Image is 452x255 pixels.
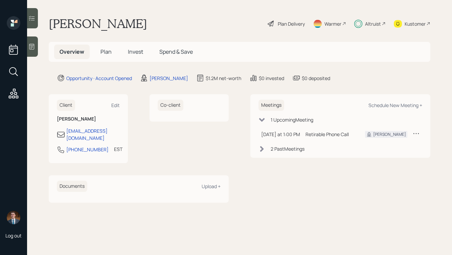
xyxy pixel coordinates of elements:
div: Plan Delivery [278,20,305,27]
div: $0 invested [259,75,284,82]
div: EST [114,146,122,153]
h6: Meetings [258,100,284,111]
div: Kustomer [405,20,426,27]
div: 2 Past Meeting s [271,145,304,152]
h6: [PERSON_NAME] [57,116,120,122]
div: [PERSON_NAME] [373,131,406,137]
div: Retirable Phone Call [306,131,354,138]
div: [EMAIL_ADDRESS][DOMAIN_NAME] [66,127,120,142]
span: Overview [60,48,84,55]
div: Altruist [365,20,381,27]
span: Spend & Save [159,48,193,55]
h6: Co-client [158,100,183,111]
h6: Documents [57,181,87,192]
div: Warmer [324,20,341,27]
div: Edit [111,102,120,108]
div: [DATE] at 1:00 PM [261,131,300,138]
div: [PHONE_NUMBER] [66,146,109,153]
span: Invest [128,48,143,55]
h1: [PERSON_NAME] [49,16,147,31]
img: hunter_neumayer.jpg [7,211,20,224]
div: $0 deposited [302,75,330,82]
div: 1 Upcoming Meeting [271,116,313,123]
div: [PERSON_NAME] [150,75,188,82]
div: Schedule New Meeting + [368,102,422,108]
div: Log out [5,232,22,239]
h6: Client [57,100,75,111]
div: Upload + [202,183,221,189]
div: Opportunity · Account Opened [66,75,132,82]
div: $1.2M net-worth [206,75,241,82]
span: Plan [100,48,112,55]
